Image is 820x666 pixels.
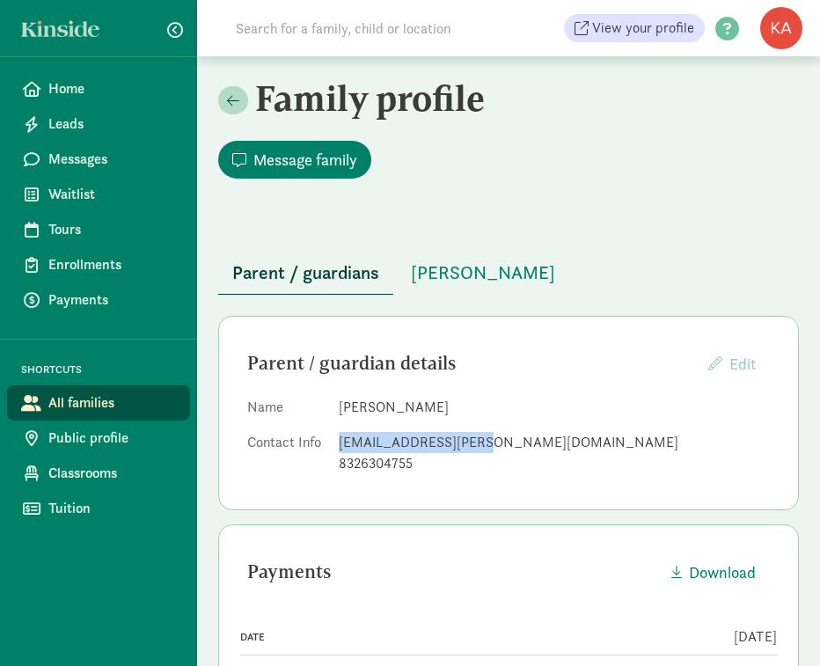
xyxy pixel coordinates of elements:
[7,456,190,491] a: Classrooms
[7,177,190,212] a: Waitlist
[512,626,777,648] div: [DATE]
[732,582,820,666] iframe: Chat Widget
[48,428,176,449] span: Public profile
[48,113,176,135] span: Leads
[689,560,756,584] span: Download
[232,259,379,287] span: Parent / guardians
[7,212,190,247] a: Tours
[339,453,770,474] div: 8326304755
[218,77,799,120] h2: Family profile
[7,491,190,526] a: Tuition
[247,432,325,481] dt: Contact Info
[247,397,325,425] dt: Name
[339,432,770,453] div: [EMAIL_ADDRESS][PERSON_NAME][DOMAIN_NAME]
[48,463,176,484] span: Classrooms
[48,498,176,519] span: Tuition
[218,141,371,179] button: Message family
[397,263,569,283] a: [PERSON_NAME]
[48,78,176,99] span: Home
[48,149,176,170] span: Messages
[592,18,694,39] span: View your profile
[7,106,190,142] a: Leads
[48,184,176,205] span: Waitlist
[218,263,393,283] a: Parent / guardians
[7,247,190,282] a: Enrollments
[48,254,176,275] span: Enrollments
[48,289,176,311] span: Payments
[397,252,569,294] button: [PERSON_NAME]
[247,558,657,586] div: Payments
[694,345,770,383] button: Edit
[564,14,705,42] a: View your profile
[48,219,176,240] span: Tours
[729,354,756,374] span: Edit
[7,142,190,177] a: Messages
[7,421,190,456] a: Public profile
[7,385,190,421] a: All families
[411,259,555,287] span: [PERSON_NAME]
[240,629,505,645] div: Date
[339,397,770,418] dd: [PERSON_NAME]
[657,553,770,591] button: Download
[48,392,176,414] span: All families
[253,148,357,172] span: Message family
[225,11,564,46] input: Search for a family, child or location
[247,349,694,377] div: Parent / guardian details
[7,282,190,318] a: Payments
[218,252,393,295] button: Parent / guardians
[7,71,190,106] a: Home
